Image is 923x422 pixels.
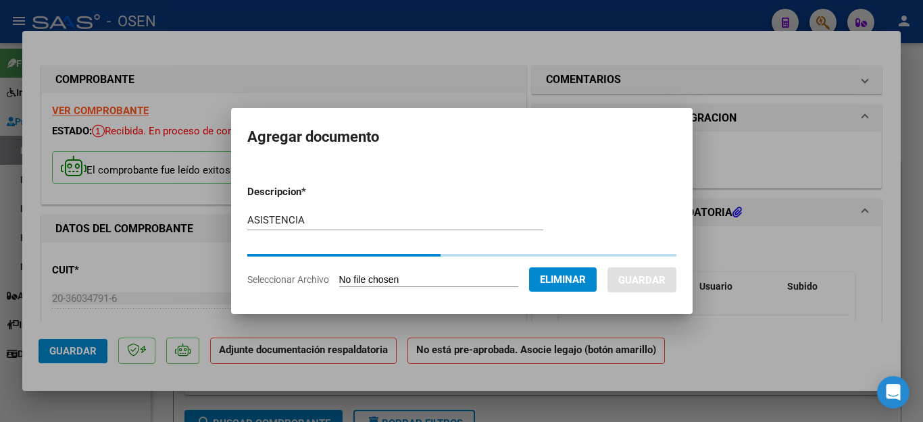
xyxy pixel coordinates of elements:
h2: Agregar documento [247,124,676,150]
button: Guardar [607,267,676,292]
span: Eliminar [540,273,586,286]
div: Open Intercom Messenger [877,376,909,408]
span: Guardar [618,274,666,286]
p: Descripcion [247,184,376,200]
button: Eliminar [529,267,597,292]
span: Seleccionar Archivo [247,274,329,285]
